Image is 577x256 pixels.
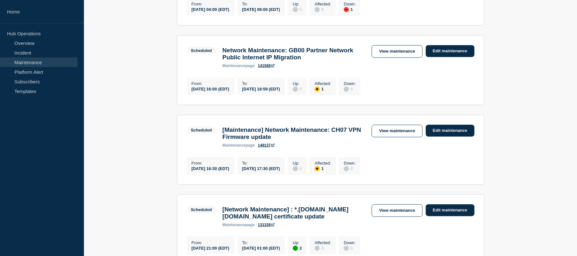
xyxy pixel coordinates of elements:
[344,161,356,166] p: Down :
[222,126,365,141] h3: [Maintenance] Network Maintenance: CH07 VPN Firmware update
[293,81,302,86] p: Up :
[258,143,275,148] a: 148137
[315,81,331,86] p: Affected :
[344,245,356,251] div: 0
[344,87,349,92] div: disabled
[191,128,212,132] div: Scheduled
[293,2,302,6] p: Up :
[242,161,280,166] p: To :
[293,161,302,166] p: Up :
[192,86,229,91] div: [DATE] 16:00 (EDT)
[242,86,280,91] div: [DATE] 18:59 (EDT)
[192,6,229,12] div: [DATE] 04:00 (EDT)
[315,166,320,171] div: affected
[242,6,280,12] div: [DATE] 09:00 (EDT)
[242,240,280,245] p: To :
[344,2,356,6] p: Down :
[315,245,331,251] div: 0
[344,166,356,171] div: 0
[242,2,280,6] p: To :
[315,161,331,166] p: Affected :
[426,204,474,216] a: Edit maintenance
[191,207,212,212] div: Scheduled
[222,143,246,148] span: maintenance
[315,87,320,92] div: affected
[192,161,229,166] p: From :
[344,240,356,245] p: Down :
[192,240,229,245] p: From :
[192,245,229,251] div: [DATE] 21:00 (EDT)
[372,204,422,217] a: View maintenance
[293,7,298,12] div: disabled
[426,45,474,57] a: Edit maintenance
[222,223,255,227] p: page
[293,166,298,171] div: disabled
[242,81,280,86] p: To :
[222,64,255,68] p: page
[222,223,246,227] span: maintenance
[222,143,255,148] p: page
[293,246,298,251] div: up
[293,86,302,92] div: 0
[315,6,331,12] div: 0
[315,2,331,6] p: Affected :
[293,245,302,251] div: 2
[258,64,275,68] a: 141588
[192,81,229,86] p: From :
[191,48,212,53] div: Scheduled
[315,166,331,171] div: 1
[222,64,246,68] span: maintenance
[315,240,331,245] p: Affected :
[242,245,280,251] div: [DATE] 01:00 (EDT)
[192,166,229,171] div: [DATE] 16:30 (EDT)
[315,86,331,92] div: 1
[344,166,349,171] div: disabled
[293,166,302,171] div: 0
[344,7,349,12] div: down
[258,223,275,227] a: 131339
[192,2,229,6] p: From :
[344,246,349,251] div: disabled
[222,47,365,61] h3: Network Maintenance: GB00 Partner Network Public Internet IP Migration
[344,81,356,86] p: Down :
[222,206,365,220] h3: [Network Maintenance] : *.[DOMAIN_NAME] [DOMAIN_NAME] certificate update
[372,45,422,58] a: View maintenance
[293,6,302,12] div: 0
[293,87,298,92] div: disabled
[242,166,280,171] div: [DATE] 17:30 (EDT)
[426,125,474,137] a: Edit maintenance
[372,125,422,137] a: View maintenance
[344,86,356,92] div: 0
[344,6,356,12] div: 1
[315,246,320,251] div: disabled
[315,7,320,12] div: disabled
[293,240,302,245] p: Up :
